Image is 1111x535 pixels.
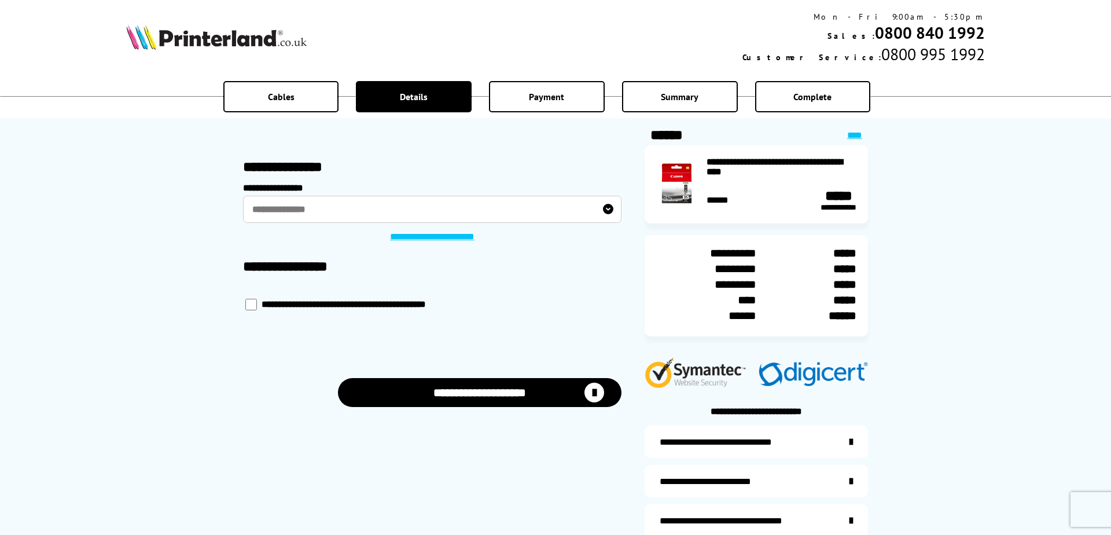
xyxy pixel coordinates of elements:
[126,24,307,50] img: Printerland Logo
[875,22,985,43] a: 0800 840 1992
[645,426,868,458] a: additional-ink
[661,91,698,102] span: Summary
[793,91,832,102] span: Complete
[645,465,868,497] a: items-arrive
[529,91,564,102] span: Payment
[881,43,985,65] span: 0800 995 1992
[742,12,985,22] div: Mon - Fri 9:00am - 5:30pm
[742,52,881,63] span: Customer Service:
[268,91,295,102] span: Cables
[400,91,428,102] span: Details
[827,31,875,41] span: Sales:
